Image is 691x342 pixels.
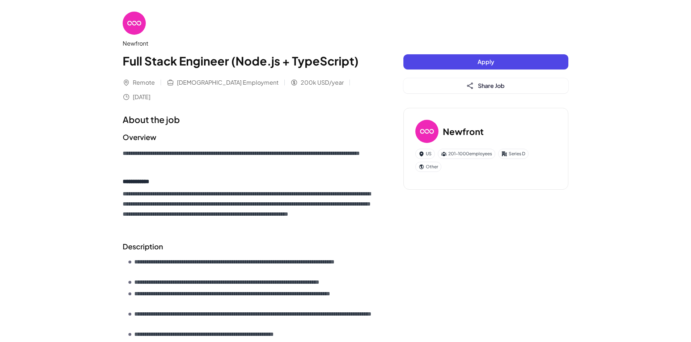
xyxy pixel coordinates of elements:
[123,113,374,126] h1: About the job
[123,132,374,143] h2: Overview
[415,162,441,172] div: Other
[123,39,374,48] div: Newfront
[123,241,374,252] h2: Description
[133,93,151,101] span: [DATE]
[478,82,505,89] span: Share Job
[438,149,495,159] div: 201-1000 employees
[123,52,374,69] h1: Full Stack Engineer (Node.js + TypeScript)
[415,120,438,143] img: Ne
[403,78,568,93] button: Share Job
[123,12,146,35] img: Ne
[478,58,494,66] span: Apply
[177,78,279,87] span: [DEMOGRAPHIC_DATA] Employment
[133,78,155,87] span: Remote
[301,78,344,87] span: 200k USD/year
[443,125,484,138] h3: Newfront
[415,149,435,159] div: US
[403,54,568,69] button: Apply
[498,149,529,159] div: Series D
